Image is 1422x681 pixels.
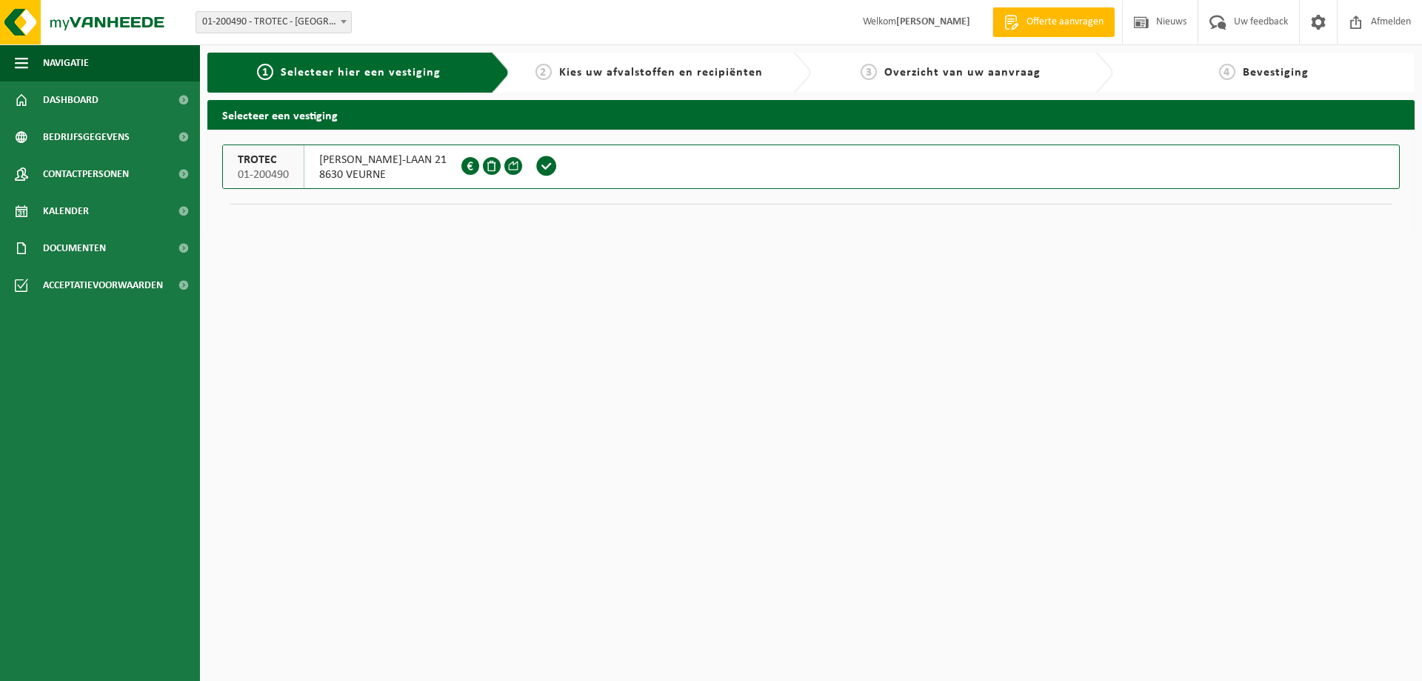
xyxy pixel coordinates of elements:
h2: Selecteer een vestiging [207,100,1415,129]
span: Offerte aanvragen [1023,15,1107,30]
span: 01-200490 - TROTEC - VEURNE [196,12,351,33]
span: Kalender [43,193,89,230]
span: Acceptatievoorwaarden [43,267,163,304]
span: 01-200490 - TROTEC - VEURNE [196,11,352,33]
span: Overzicht van uw aanvraag [884,67,1041,79]
span: 4 [1219,64,1235,80]
span: Documenten [43,230,106,267]
span: Bedrijfsgegevens [43,119,130,156]
strong: [PERSON_NAME] [896,16,970,27]
span: Kies uw afvalstoffen en recipiënten [559,67,763,79]
span: TROTEC [238,153,289,167]
span: Selecteer hier een vestiging [281,67,441,79]
span: Contactpersonen [43,156,129,193]
span: Dashboard [43,82,99,119]
span: 01-200490 [238,167,289,182]
span: Navigatie [43,44,89,82]
span: 1 [257,64,273,80]
button: TROTEC 01-200490 [PERSON_NAME]-LAAN 218630 VEURNE [222,144,1400,189]
span: 3 [861,64,877,80]
span: 2 [535,64,552,80]
span: Bevestiging [1243,67,1309,79]
span: 8630 VEURNE [319,167,447,182]
a: Offerte aanvragen [992,7,1115,37]
span: [PERSON_NAME]-LAAN 21 [319,153,447,167]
